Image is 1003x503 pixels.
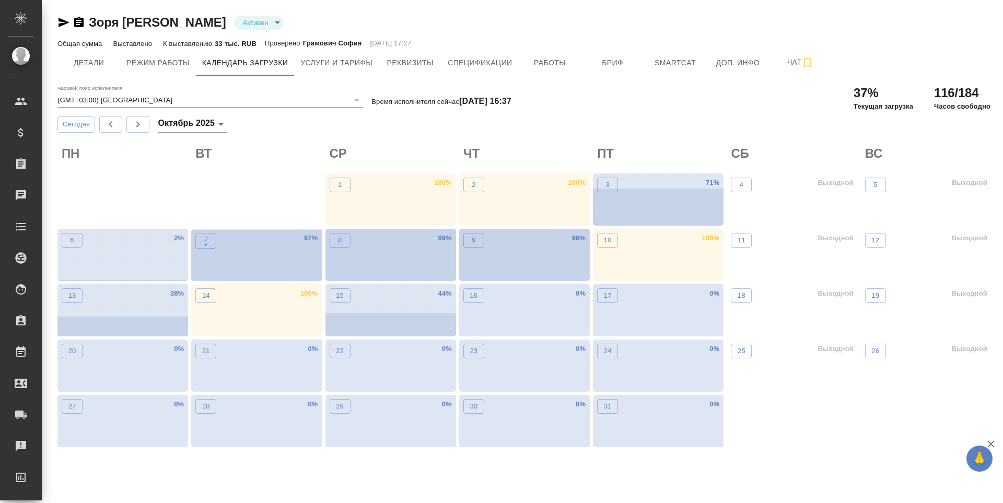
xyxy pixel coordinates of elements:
[576,288,586,299] p: 0 %
[68,346,76,356] p: 20
[202,346,210,356] p: 21
[597,145,724,162] h2: ПТ
[336,346,344,356] p: 22
[463,344,484,358] button: 23
[597,288,618,303] button: 17
[338,180,342,190] p: 1
[308,399,318,410] p: 0 %
[871,290,879,301] p: 19
[706,178,719,188] p: 71 %
[966,446,993,472] button: 🙏
[934,85,990,101] h2: 116/184
[463,399,484,414] button: 30
[459,97,511,106] h4: [DATE] 16:37
[818,344,853,354] p: Выходной
[170,288,184,299] p: 38 %
[650,56,701,69] span: Smartcat
[174,399,184,410] p: 0 %
[731,233,752,248] button: 11
[62,233,83,248] button: 6
[195,344,216,358] button: 21
[202,401,210,412] p: 28
[470,401,477,412] p: 30
[470,290,477,301] p: 16
[330,145,456,162] h2: СР
[472,235,475,245] p: 9
[952,178,987,188] p: Выходной
[195,288,216,303] button: 14
[818,288,853,299] p: Выходной
[731,178,752,192] button: 4
[952,344,987,354] p: Выходной
[202,56,288,69] span: Календарь загрузки
[801,56,814,69] svg: Подписаться
[204,234,208,244] p: 7
[438,233,451,243] p: 99 %
[604,290,612,301] p: 17
[163,40,215,48] p: К выставлению
[854,85,913,101] h2: 37%
[576,399,586,410] p: 0 %
[604,346,612,356] p: 24
[604,401,612,412] p: 31
[709,344,719,354] p: 0 %
[195,233,216,249] button: 7•
[438,288,451,299] p: 44 %
[873,180,877,190] p: 5
[597,399,618,414] button: 31
[300,56,372,69] span: Услуги и тарифы
[952,288,987,299] p: Выходной
[971,448,988,470] span: 🙏
[158,116,227,133] div: Октябрь 2025
[330,178,351,192] button: 1
[952,233,987,243] p: Выходной
[702,233,720,243] p: 100 %
[442,344,452,354] p: 0 %
[195,399,216,414] button: 28
[330,399,351,414] button: 29
[865,145,992,162] h2: ВС
[62,145,188,162] h2: ПН
[215,40,256,48] p: 33 тыс. RUB
[57,40,104,48] p: Общая сумма
[57,116,95,133] button: Сегодня
[64,56,114,69] span: Детали
[300,288,318,299] p: 100 %
[303,38,362,49] p: Грамович София
[308,344,318,354] p: 0 %
[865,288,886,303] button: 19
[370,38,412,49] p: [DATE] 17:27
[442,399,452,410] p: 0 %
[865,344,886,358] button: 26
[597,344,618,358] button: 24
[304,233,318,243] p: 97 %
[330,233,351,248] button: 8
[371,98,511,106] p: Время исполнителя сейчас
[204,240,208,250] p: •
[239,18,271,27] button: Активен
[709,399,719,410] p: 0 %
[62,399,83,414] button: 27
[463,145,590,162] h2: ЧТ
[62,344,83,358] button: 20
[818,233,853,243] p: Выходной
[126,56,190,69] span: Режим работы
[470,346,477,356] p: 23
[73,16,85,29] button: Скопировать ссылку
[463,178,484,192] button: 2
[731,288,752,303] button: 18
[68,401,76,412] p: 27
[195,145,322,162] h2: ВТ
[740,180,743,190] p: 4
[871,235,879,245] p: 12
[865,233,886,248] button: 12
[854,101,913,112] p: Текущая загрузка
[588,56,638,69] span: Бриф
[70,235,74,245] p: 6
[871,346,879,356] p: 26
[463,288,484,303] button: 16
[738,290,745,301] p: 18
[568,178,586,188] p: 100 %
[472,180,475,190] p: 2
[731,145,857,162] h2: СБ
